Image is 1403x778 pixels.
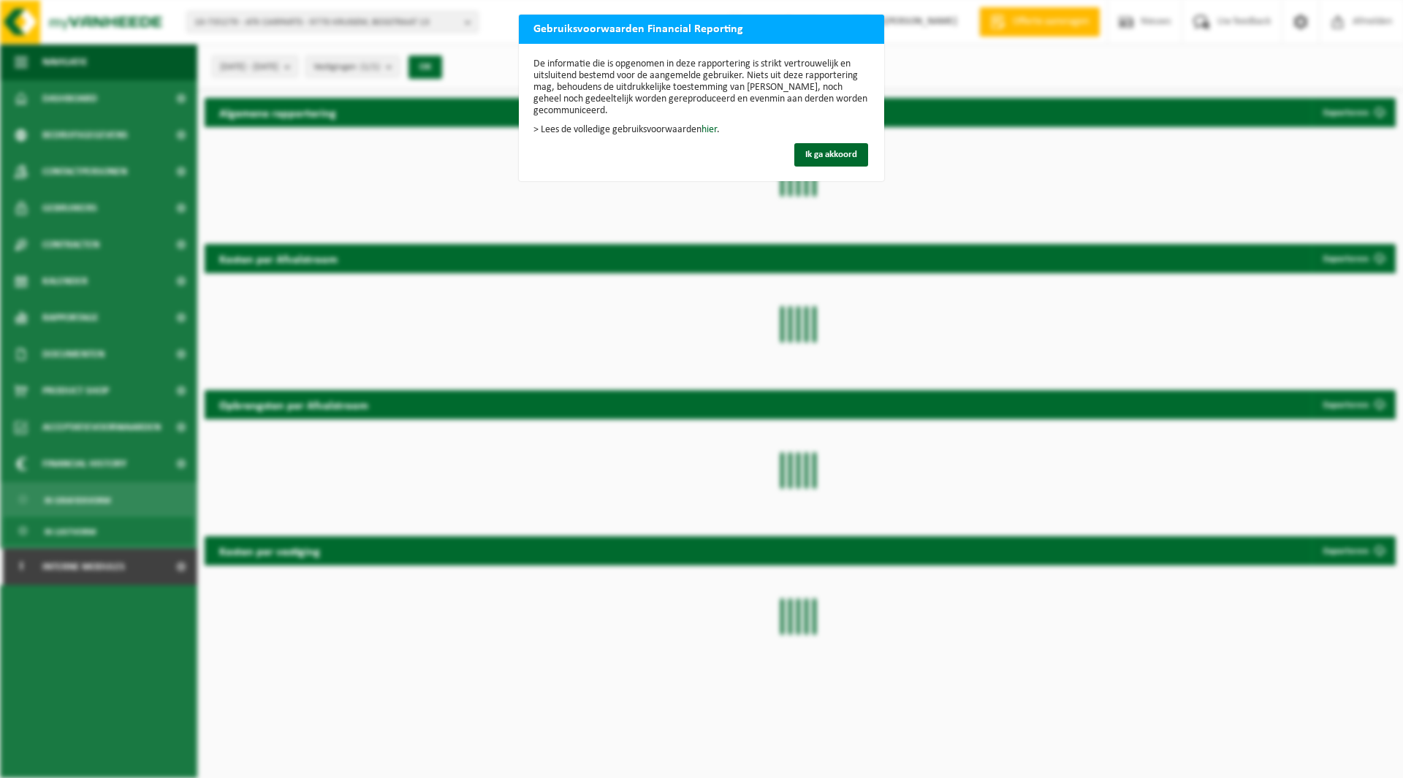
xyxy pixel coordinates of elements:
p: > Lees de volledige gebruiksvoorwaarden . [533,124,870,136]
p: De informatie die is opgenomen in deze rapportering is strikt vertrouwelijk en uitsluitend bestem... [533,58,870,117]
span: Ik ga akkoord [805,150,857,159]
h2: Gebruiksvoorwaarden Financial Reporting [519,15,758,42]
a: hier [701,124,717,135]
button: Ik ga akkoord [794,143,868,167]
